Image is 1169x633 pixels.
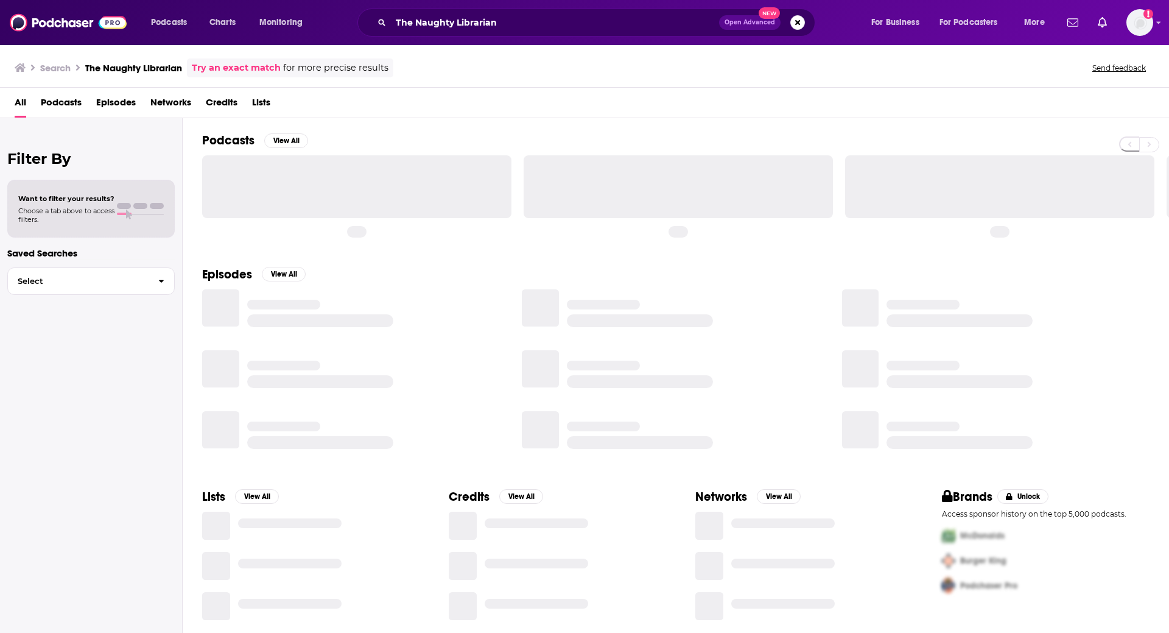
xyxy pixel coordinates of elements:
a: Show notifications dropdown [1093,12,1112,33]
span: Burger King [960,556,1006,566]
button: open menu [251,13,318,32]
a: EpisodesView All [202,267,306,282]
button: View All [499,489,543,504]
h3: The Naughty Librarian [85,62,182,74]
span: Podcasts [151,14,187,31]
a: Podcasts [41,93,82,118]
span: Open Advanced [725,19,775,26]
button: Send feedback [1089,63,1150,73]
h2: Lists [202,489,225,504]
img: User Profile [1126,9,1153,36]
a: Credits [206,93,237,118]
a: Try an exact match [192,61,281,75]
h2: Episodes [202,267,252,282]
span: More [1024,14,1045,31]
svg: Add a profile image [1143,9,1153,19]
button: View All [264,133,308,148]
span: Want to filter your results? [18,194,114,203]
a: CreditsView All [449,489,543,504]
p: Access sponsor history on the top 5,000 podcasts. [942,509,1150,518]
img: Podchaser - Follow, Share and Rate Podcasts [10,11,127,34]
a: Networks [150,93,191,118]
a: Episodes [96,93,136,118]
div: Search podcasts, credits, & more... [369,9,827,37]
button: Select [7,267,175,295]
h3: Search [40,62,71,74]
img: Second Pro Logo [937,548,960,573]
img: First Pro Logo [937,523,960,548]
h2: Filter By [7,150,175,168]
button: Unlock [997,489,1049,504]
h2: Credits [449,489,490,504]
span: Charts [209,14,236,31]
a: PodcastsView All [202,133,308,148]
button: open menu [863,13,935,32]
span: New [759,7,781,19]
span: for more precise results [283,61,388,75]
span: For Podcasters [939,14,998,31]
a: Show notifications dropdown [1062,12,1083,33]
button: Show profile menu [1126,9,1153,36]
a: ListsView All [202,489,279,504]
a: NetworksView All [695,489,801,504]
a: All [15,93,26,118]
button: open menu [142,13,203,32]
button: View All [262,267,306,281]
h2: Brands [942,489,992,504]
a: Lists [252,93,270,118]
span: Select [8,277,149,285]
span: Monitoring [259,14,303,31]
span: Logged in as jfalkner [1126,9,1153,36]
button: View All [235,489,279,504]
button: open menu [1016,13,1060,32]
h2: Networks [695,489,747,504]
button: open menu [932,13,1016,32]
span: Choose a tab above to access filters. [18,207,114,224]
p: Saved Searches [7,247,175,259]
button: View All [757,489,801,504]
h2: Podcasts [202,133,255,148]
span: For Business [871,14,919,31]
button: Open AdvancedNew [719,15,781,30]
span: McDonalds [960,531,1005,541]
a: Charts [202,13,243,32]
img: Third Pro Logo [937,573,960,598]
span: Podchaser Pro [960,581,1017,591]
input: Search podcasts, credits, & more... [391,13,719,32]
